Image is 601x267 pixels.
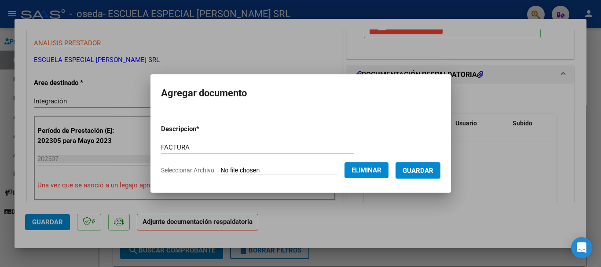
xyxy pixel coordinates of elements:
[396,162,440,179] button: Guardar
[161,85,440,102] h2: Agregar documento
[571,237,592,258] div: Open Intercom Messenger
[161,124,245,134] p: Descripcion
[344,162,388,178] button: Eliminar
[161,167,214,174] span: Seleccionar Archivo
[352,166,381,174] span: Eliminar
[403,167,433,175] span: Guardar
